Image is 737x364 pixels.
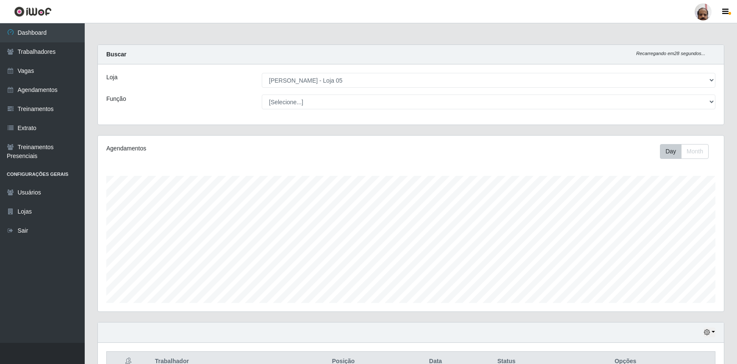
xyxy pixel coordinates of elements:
label: Loja [106,73,117,82]
div: Toolbar with button groups [660,144,715,159]
label: Função [106,94,126,103]
strong: Buscar [106,51,126,58]
button: Month [681,144,709,159]
div: Agendamentos [106,144,353,153]
button: Day [660,144,682,159]
img: CoreUI Logo [14,6,52,17]
i: Recarregando em 28 segundos... [636,51,705,56]
div: First group [660,144,709,159]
